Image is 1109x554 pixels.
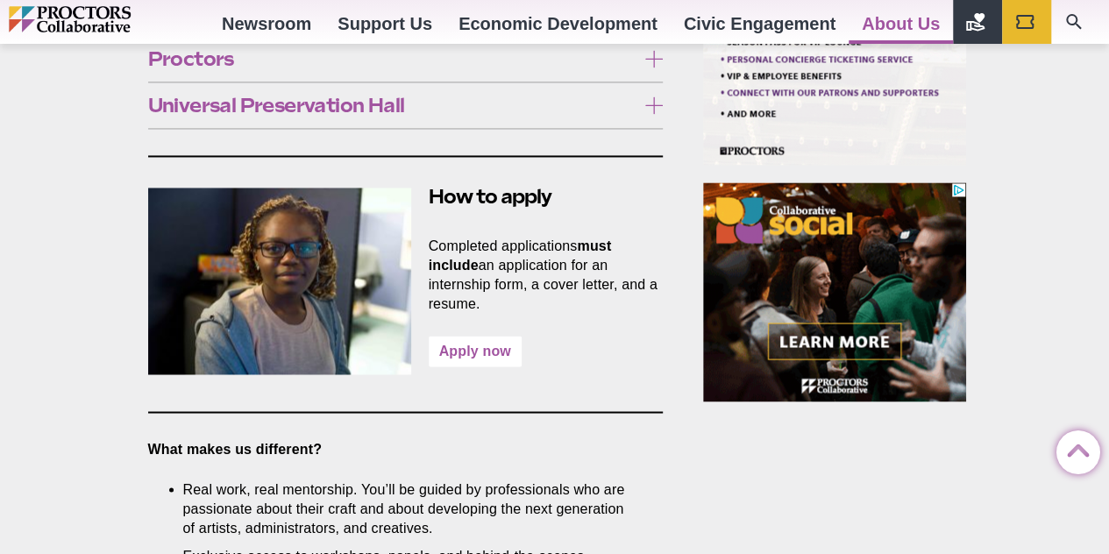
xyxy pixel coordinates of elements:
strong: What makes us different? [148,441,323,456]
h2: How to apply [148,183,664,210]
span: Proctors [148,49,636,68]
span: Universal Preservation Hall [148,96,636,115]
a: Apply now [429,336,522,366]
img: Proctors logo [9,6,206,32]
iframe: Advertisement [703,182,966,401]
li: Real work, real mentorship. You’ll be guided by professionals who are passionate about their craf... [183,479,637,537]
a: Back to Top [1056,431,1091,466]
